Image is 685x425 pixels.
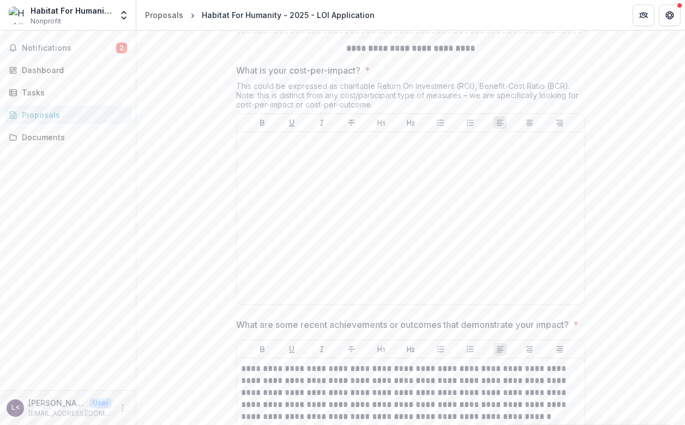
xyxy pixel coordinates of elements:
button: Heading 1 [375,116,388,129]
button: Align Left [494,343,507,356]
button: Get Help [659,4,681,26]
nav: breadcrumb [141,7,379,23]
img: Habitat For Humanity International Inc. [9,7,26,24]
button: Ordered List [464,116,477,129]
button: Notifications2 [4,39,131,57]
p: [PERSON_NAME] <[EMAIL_ADDRESS][DOMAIN_NAME]> <[EMAIL_ADDRESS][DOMAIN_NAME]> [28,397,85,409]
div: This could be expressed as charitable Return On Investment (ROI), Benefit-Cost Ratio (BCR). Note:... [236,81,585,113]
button: Bullet List [434,343,447,356]
button: Align Center [523,343,536,356]
button: Heading 2 [404,116,417,129]
span: 2 [116,43,127,53]
p: User [89,398,112,408]
button: More [116,402,129,415]
button: Bold [256,343,269,356]
a: Proposals [141,7,188,23]
button: Open entity switcher [116,4,131,26]
a: Dashboard [4,61,131,79]
div: Proposals [145,9,183,21]
button: Ordered List [464,343,477,356]
button: Strike [345,343,358,356]
div: Lee <ljerstad@habitat.org> <ljerstad@habitat.org> [11,404,20,411]
button: Italicize [315,116,328,129]
p: What are some recent achievements or outcomes that demonstrate your impact? [236,318,569,331]
p: [EMAIL_ADDRESS][DOMAIN_NAME] [28,409,112,418]
div: Tasks [22,87,123,98]
button: Align Right [553,116,566,129]
div: Habitat For Humanity International Inc. [31,5,112,16]
span: Notifications [22,44,116,53]
button: Italicize [315,343,328,356]
div: Proposals [22,109,123,121]
div: Dashboard [22,64,123,76]
button: Heading 2 [404,343,417,356]
button: Heading 1 [375,343,388,356]
button: Underline [285,343,298,356]
div: Habitat For Humanity - 2025 - LOI Application [202,9,375,21]
button: Underline [285,116,298,129]
button: Align Right [553,343,566,356]
a: Documents [4,128,131,146]
button: Bullet List [434,116,447,129]
span: Nonprofit [31,16,61,26]
button: Align Left [494,116,507,129]
button: Align Center [523,116,536,129]
button: Strike [345,116,358,129]
div: Documents [22,131,123,143]
p: What is your cost-per-impact? [236,64,360,77]
button: Partners [633,4,654,26]
a: Tasks [4,83,131,101]
button: Bold [256,116,269,129]
a: Proposals [4,106,131,124]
